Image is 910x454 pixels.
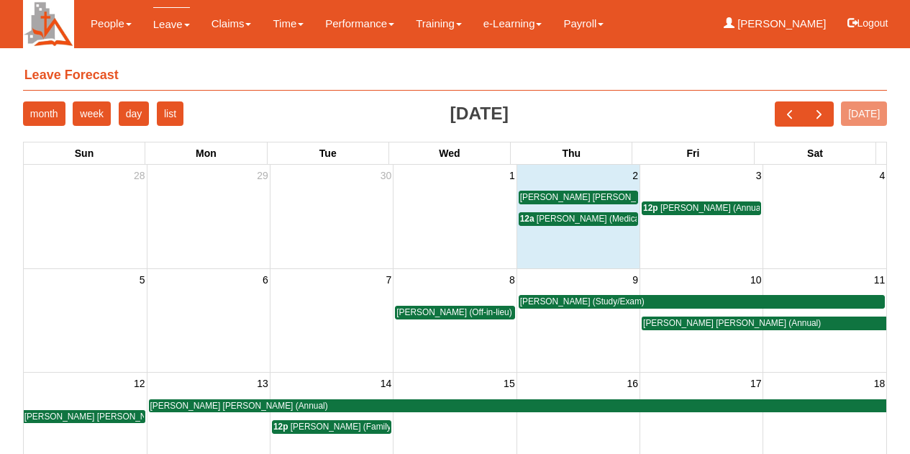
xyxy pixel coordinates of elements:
[291,422,415,432] span: [PERSON_NAME] (Family Care)
[439,147,460,159] span: Wed
[395,306,514,319] a: [PERSON_NAME] (Off-in-lieu)
[24,410,145,424] a: [PERSON_NAME] [PERSON_NAME] (Annual)
[150,401,328,411] span: [PERSON_NAME] [PERSON_NAME] (Annual)
[537,214,645,224] span: [PERSON_NAME] (Medical)
[631,271,640,289] span: 9
[75,147,94,159] span: Sun
[273,422,288,432] span: 12p
[519,295,886,309] a: [PERSON_NAME] (Study/Exam)
[642,201,761,215] a: 12p [PERSON_NAME] (Annual)
[642,317,886,330] a: [PERSON_NAME] [PERSON_NAME] (Annual)
[643,318,821,328] span: [PERSON_NAME] [PERSON_NAME] (Annual)
[379,167,393,184] span: 30
[119,101,150,126] button: day
[508,271,517,289] span: 8
[520,192,708,202] span: [PERSON_NAME] [PERSON_NAME] (Off-in-lieu)
[643,203,658,213] span: 12p
[379,375,393,392] span: 14
[153,7,190,41] a: Leave
[687,147,700,159] span: Fri
[255,375,270,392] span: 13
[660,203,765,213] span: [PERSON_NAME] (Annual)
[23,61,888,91] h4: Leave Forecast
[520,214,534,224] span: 12a
[724,7,827,40] a: [PERSON_NAME]
[755,167,763,184] span: 3
[502,375,517,392] span: 15
[132,375,147,392] span: 12
[416,7,462,40] a: Training
[519,191,638,204] a: [PERSON_NAME] [PERSON_NAME] (Off-in-lieu)
[91,7,132,40] a: People
[319,147,337,159] span: Tue
[631,167,640,184] span: 2
[873,375,887,392] span: 18
[325,7,394,40] a: Performance
[804,101,833,127] button: next
[450,104,509,124] h2: [DATE]
[73,101,111,126] button: week
[211,7,252,40] a: Claims
[261,271,270,289] span: 6
[132,167,147,184] span: 28
[24,412,202,422] span: [PERSON_NAME] [PERSON_NAME] (Annual)
[519,212,638,226] a: 12a [PERSON_NAME] (Medical)
[385,271,393,289] span: 7
[749,375,763,392] span: 17
[837,6,898,40] button: Logout
[841,101,887,126] button: [DATE]
[626,375,640,392] span: 16
[775,101,804,127] button: prev
[157,101,183,126] button: list
[873,271,887,289] span: 11
[149,399,887,413] a: [PERSON_NAME] [PERSON_NAME] (Annual)
[396,307,511,317] span: [PERSON_NAME] (Off-in-lieu)
[483,7,542,40] a: e-Learning
[807,147,823,159] span: Sat
[272,420,391,434] a: 12p [PERSON_NAME] (Family Care)
[520,296,645,307] span: [PERSON_NAME] (Study/Exam)
[255,167,270,184] span: 29
[196,147,217,159] span: Mon
[138,271,147,289] span: 5
[23,101,65,126] button: month
[563,7,604,40] a: Payroll
[749,271,763,289] span: 10
[508,167,517,184] span: 1
[562,147,581,159] span: Thu
[850,396,896,440] iframe: chat widget
[878,167,887,184] span: 4
[273,7,304,40] a: Time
